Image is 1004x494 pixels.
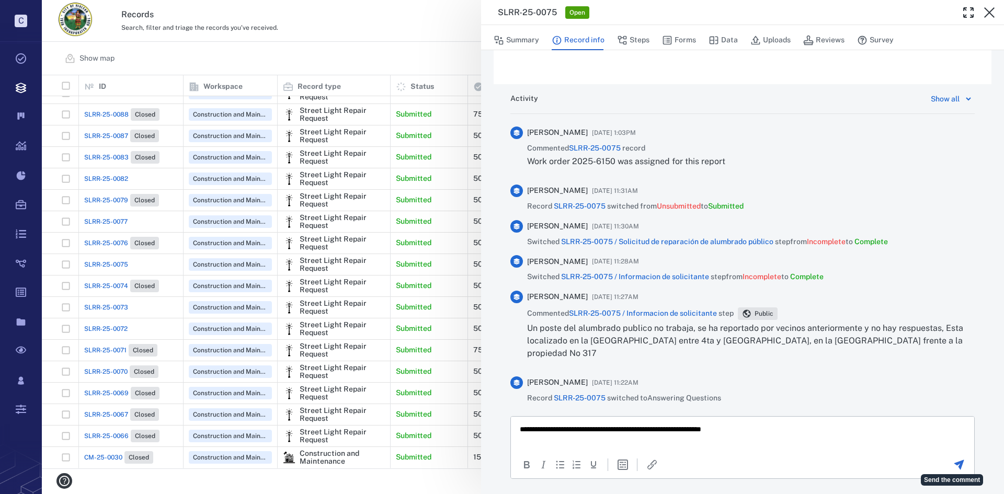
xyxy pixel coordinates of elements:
[15,15,27,27] p: C
[510,94,538,104] h6: Activity
[527,143,645,154] span: Commented record
[567,8,587,17] span: Open
[527,128,588,138] span: [PERSON_NAME]
[537,458,550,471] button: Italic
[646,458,658,471] button: Insert/edit link
[592,220,639,233] span: [DATE] 11:30AM
[979,2,1000,23] button: Close
[662,30,696,50] button: Forms
[857,30,894,50] button: Survey
[803,30,845,50] button: Reviews
[807,237,846,246] span: Incomplete
[958,2,979,23] button: Toggle Fullscreen
[527,237,888,247] span: Switched step from to
[494,30,539,50] button: Summary
[527,221,588,232] span: [PERSON_NAME]
[569,144,621,152] a: SLRR-25-0075
[511,417,974,450] iframe: Rich Text Area
[554,202,606,210] a: SLRR-25-0075
[527,201,744,212] span: Record switched from to
[24,7,45,17] span: Help
[592,291,638,303] span: [DATE] 11:27AM
[592,255,639,268] span: [DATE] 11:28AM
[527,155,725,168] p: Work order 2025-6150 was assigned for this report
[527,257,588,267] span: [PERSON_NAME]
[587,458,600,471] button: Underline
[527,292,588,302] span: [PERSON_NAME]
[657,202,701,210] span: Unsubmitted
[527,377,588,388] span: [PERSON_NAME]
[527,322,975,360] p: Un poste del alumbrado publico no trabaja, se ha reportado por vecinos anteriormente y no hay res...
[647,394,721,402] span: Answering Questions
[561,272,709,281] a: SLRR-25-0075 / Informacion de solicitante
[709,30,738,50] button: Data
[569,309,717,317] a: SLRR-25-0075 / Informacion de solicitante
[498,6,557,19] h3: SLRR-25-0075
[743,272,781,281] span: Incomplete
[752,309,775,318] span: Public
[617,458,629,471] button: Insert template
[561,237,773,246] a: SLRR-25-0075 / Solicitud de reparación de alumbrado público
[527,308,734,319] span: Commented step
[592,376,638,389] span: [DATE] 11:22AM
[592,127,636,139] span: [DATE] 1:03PM
[527,393,721,404] span: Record switched to
[708,202,744,210] span: Submitted
[571,458,583,471] div: Numbered list
[790,272,824,281] span: Complete
[617,30,649,50] button: Steps
[953,458,965,471] button: Send the comment
[854,237,888,246] span: Complete
[527,272,824,282] span: Switched step from to
[552,30,604,50] button: Record info
[554,394,606,402] a: SLRR-25-0075
[520,458,533,471] button: Bold
[931,93,960,105] div: Show all
[592,185,638,197] span: [DATE] 11:31AM
[554,458,566,471] div: Bullet list
[750,30,791,50] button: Uploads
[527,186,588,196] span: [PERSON_NAME]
